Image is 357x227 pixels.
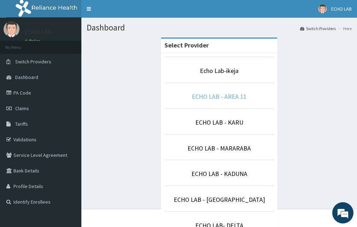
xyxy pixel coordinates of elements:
span: Dashboard [15,74,38,80]
strong: Select Provider [165,41,209,49]
span: Tariffs [15,121,28,127]
div: Chat with us now [37,40,119,49]
a: Switch Providers [300,25,336,32]
span: ECHO LAB [331,6,352,12]
span: Claims [15,105,29,112]
a: Online [25,39,42,44]
textarea: Type your message and hit 'Enter' [4,152,135,176]
a: Echo Lab-ikeja [200,67,238,75]
a: ECHO LAB - AREA 11 [192,92,247,101]
a: ECHO LAB - KADUNA [191,170,247,178]
li: Here [336,25,352,32]
p: ECHO LAB [25,29,52,35]
span: We're online! [41,68,98,140]
div: Minimize live chat window [116,4,133,21]
h1: Dashboard [87,23,352,32]
a: ECHO LAB - MARARABA [188,144,251,152]
img: d_794563401_company_1708531726252_794563401 [13,35,29,53]
img: User Image [4,21,19,37]
a: ECHO LAB - KARU [195,118,243,126]
img: User Image [318,5,327,13]
a: ECHO LAB - [GEOGRAPHIC_DATA] [174,195,265,204]
span: Switch Providers [15,58,51,65]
